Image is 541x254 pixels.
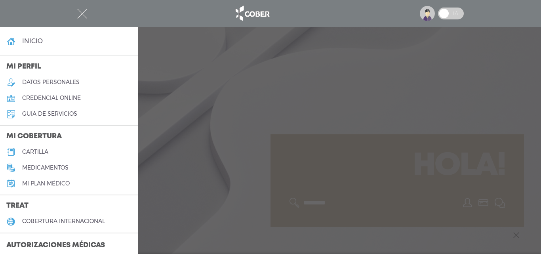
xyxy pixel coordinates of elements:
h5: guía de servicios [22,111,77,117]
h5: credencial online [22,95,81,101]
h5: medicamentos [22,164,69,171]
img: logo_cober_home-white.png [231,4,273,23]
h5: datos personales [22,79,80,86]
img: profile-placeholder.svg [420,6,435,21]
img: Cober_menu-close-white.svg [77,9,87,19]
h5: cobertura internacional [22,218,105,225]
h5: cartilla [22,149,48,155]
h4: inicio [22,37,43,45]
h5: Mi plan médico [22,180,70,187]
